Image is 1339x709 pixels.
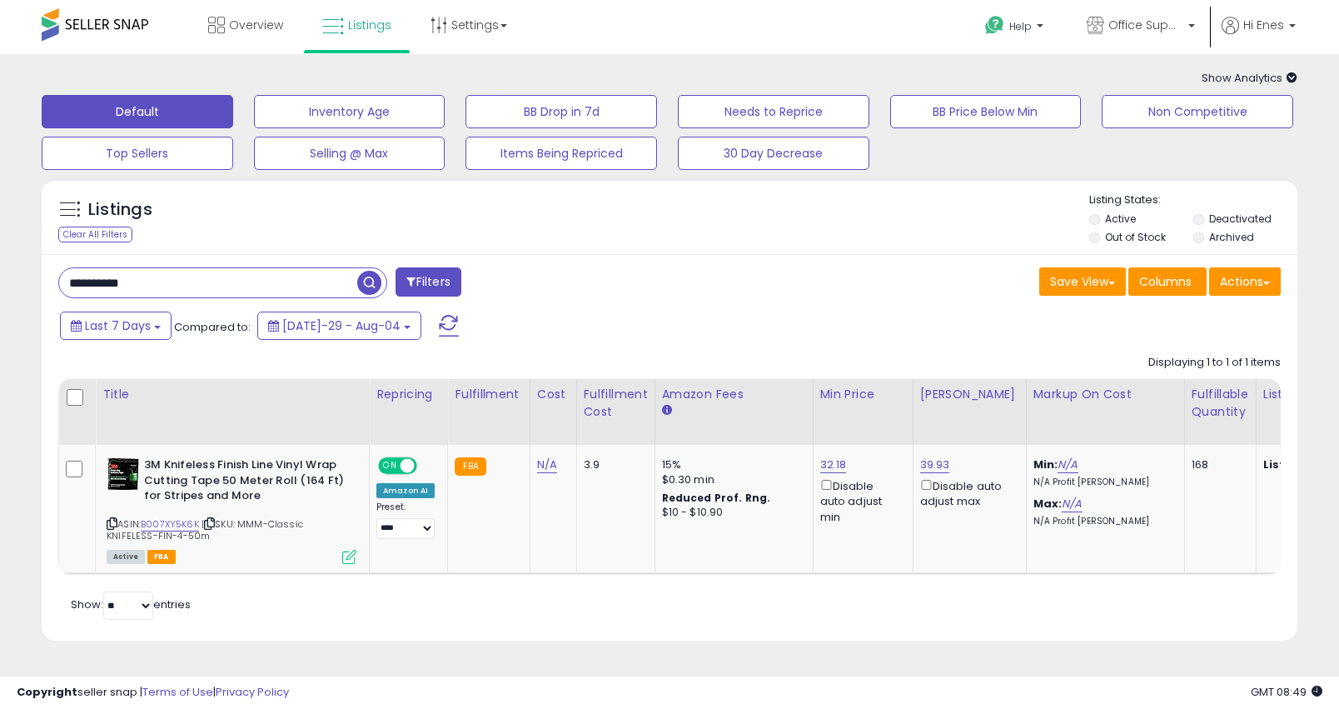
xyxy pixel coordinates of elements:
a: 39.93 [920,457,950,473]
a: 32.18 [820,457,847,473]
button: [DATE]-29 - Aug-04 [257,312,421,340]
div: Fulfillment [455,386,522,403]
div: Amazon AI [376,483,435,498]
button: Inventory Age [254,95,446,128]
div: 15% [662,457,800,472]
b: Max: [1033,496,1063,512]
span: [DATE]-29 - Aug-04 [282,317,401,334]
label: Active [1105,212,1136,226]
p: N/A Profit [PERSON_NAME] [1033,516,1172,527]
button: 30 Day Decrease [678,137,869,170]
div: Cost [537,386,570,403]
button: Items Being Repriced [465,137,657,170]
div: Repricing [376,386,441,403]
label: Archived [1209,230,1254,244]
button: Save View [1039,267,1126,296]
b: Reduced Prof. Rng. [662,491,771,505]
a: Terms of Use [142,684,213,700]
button: BB Price Below Min [890,95,1082,128]
button: BB Drop in 7d [465,95,657,128]
div: Disable auto adjust max [920,477,1013,509]
img: 51Ik7zAHLXL._SL40_.jpg [107,457,140,491]
div: $10 - $10.90 [662,506,800,520]
label: Deactivated [1209,212,1272,226]
div: Min Price [820,386,906,403]
a: Hi Enes [1222,17,1296,54]
label: Out of Stock [1105,230,1166,244]
b: 3M Knifeless Finish Line Vinyl Wrap Cutting Tape 50 Meter Roll (164 Ft) for Stripes and More [144,457,346,508]
button: Non Competitive [1102,95,1293,128]
span: | SKU: MMM-Classic KNIFELESS-FIN-4-50m [107,517,303,542]
span: Overview [229,17,283,33]
a: N/A [1058,457,1078,473]
div: 168 [1192,457,1243,472]
button: Default [42,95,233,128]
button: Selling @ Max [254,137,446,170]
span: Listings [348,17,391,33]
a: Help [972,2,1060,54]
div: ASIN: [107,457,356,562]
button: Needs to Reprice [678,95,869,128]
b: Listed Price: [1263,457,1339,472]
span: 2025-08-13 08:49 GMT [1251,684,1322,700]
span: Compared to: [174,319,251,335]
div: Fulfillable Quantity [1192,386,1249,421]
span: Show: entries [71,597,191,612]
div: Fulfillment Cost [584,386,648,421]
span: Help [1009,19,1032,33]
div: $0.30 min [662,472,800,487]
p: N/A Profit [PERSON_NAME] [1033,477,1172,488]
a: B007XY5K6K [141,517,199,532]
b: Min: [1033,457,1058,472]
div: Displaying 1 to 1 of 1 items [1148,355,1281,371]
i: Get Help [984,15,1005,36]
span: OFF [415,459,441,473]
span: Hi Enes [1243,17,1284,33]
span: Last 7 Days [85,317,151,334]
small: FBA [455,457,485,476]
div: Clear All Filters [58,227,132,242]
button: Columns [1128,267,1207,296]
div: Disable auto adjust min [820,477,900,525]
button: Top Sellers [42,137,233,170]
div: [PERSON_NAME] [920,386,1019,403]
div: Markup on Cost [1033,386,1177,403]
span: Office Suppliers [1108,17,1183,33]
button: Actions [1209,267,1281,296]
div: 3.9 [584,457,642,472]
div: Amazon Fees [662,386,806,403]
th: The percentage added to the cost of goods (COGS) that forms the calculator for Min & Max prices. [1026,379,1184,445]
button: Last 7 Days [60,312,172,340]
span: ON [380,459,401,473]
span: Show Analytics [1202,70,1297,86]
div: seller snap | | [17,685,289,701]
div: Title [102,386,362,403]
strong: Copyright [17,684,77,700]
a: N/A [537,457,557,473]
span: FBA [147,550,176,564]
p: Listing States: [1089,192,1298,208]
a: N/A [1062,496,1082,512]
button: Filters [396,267,460,297]
span: Columns [1139,273,1192,290]
small: Amazon Fees. [662,403,672,418]
div: Preset: [376,502,435,539]
span: All listings currently available for purchase on Amazon [107,550,145,564]
h5: Listings [88,198,152,222]
a: Privacy Policy [216,684,289,700]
